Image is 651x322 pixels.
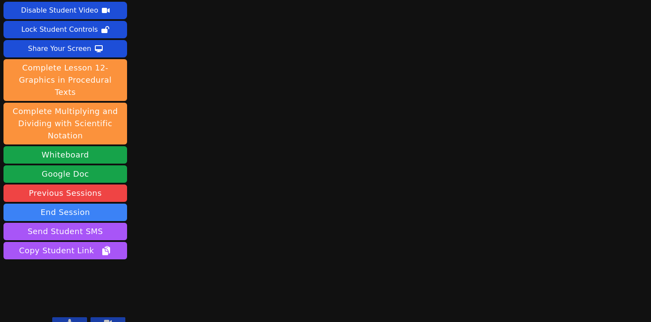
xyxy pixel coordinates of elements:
button: Disable Student Video [3,2,127,19]
button: Whiteboard [3,146,127,164]
div: Disable Student Video [21,3,98,17]
button: Send Student SMS [3,223,127,240]
button: Lock Student Controls [3,21,127,38]
button: Share Your Screen [3,40,127,57]
a: Google Doc [3,165,127,183]
div: Lock Student Controls [21,23,98,37]
button: Complete Multiplying and Dividing with Scientific Notation [3,103,127,144]
button: Complete Lesson 12- Graphics in Procedural Texts [3,59,127,101]
button: End Session [3,204,127,221]
button: Copy Student Link [3,242,127,259]
span: Copy Student Link [19,245,111,257]
a: Previous Sessions [3,184,127,202]
div: Share Your Screen [28,42,91,56]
